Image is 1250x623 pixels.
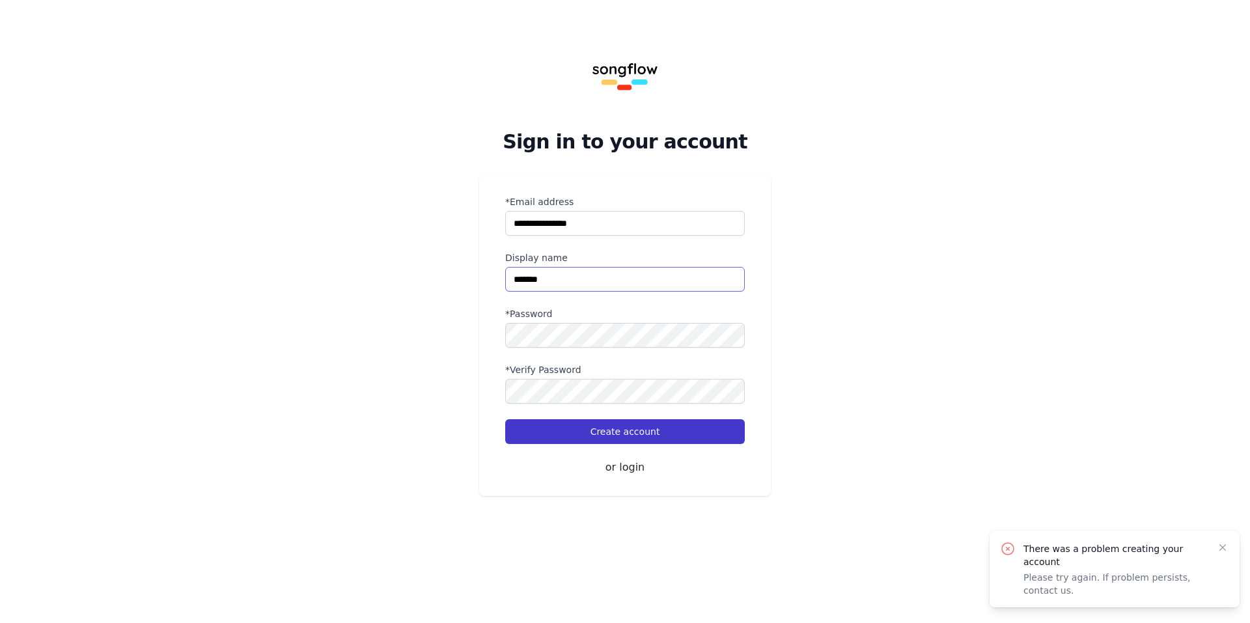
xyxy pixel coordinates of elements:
h2: Sign in to your account [479,130,771,154]
label: *Password [505,307,745,320]
label: *Verify Password [505,363,745,376]
img: Songflow [583,31,667,115]
label: Display name [505,251,745,264]
p: There was a problem creating your account [1023,542,1206,568]
button: or login [505,460,745,475]
button: Create account [505,419,745,444]
p: Please try again. If problem persists, contact us. [1023,571,1206,597]
label: *Email address [505,195,745,208]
